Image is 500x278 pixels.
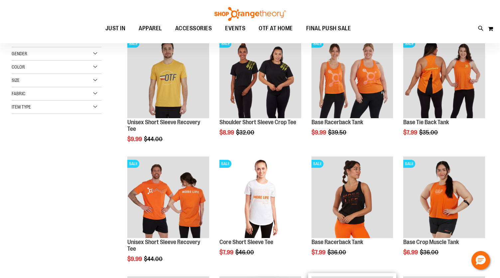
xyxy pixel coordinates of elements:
div: product [308,33,397,152]
span: SALE [127,40,139,48]
a: ACCESSORIES [169,21,219,36]
a: FINAL PUSH SALE [300,21,358,36]
img: Shop Orangetheory [213,7,287,21]
a: OTF AT HOME [252,21,300,36]
img: Product image for Base Racerback Tank [312,156,393,238]
span: JUST IN [105,21,126,36]
span: APPAREL [139,21,162,36]
span: $32.00 [236,129,255,136]
span: $7.99 [403,129,418,136]
div: product [216,153,305,273]
div: product [308,153,397,273]
a: Core Short Sleeve Tee [219,239,273,245]
a: Unisex Short Sleeve Recovery Tee [127,119,200,132]
img: Product image for Unisex Short Sleeve Recovery Tee [127,156,209,238]
span: SALE [403,160,415,168]
a: Product image for Base Tie Back TankSALE [403,36,485,119]
span: SALE [127,160,139,168]
a: EVENTS [218,21,252,36]
span: ACCESSORIES [175,21,212,36]
span: FINAL PUSH SALE [306,21,351,36]
img: Product image for Base Tie Back Tank [403,36,485,118]
a: Product image for Shoulder Short Sleeve Crop TeeSALE [219,36,301,119]
a: Product image for Base Crop Muscle TankSALE [403,156,485,239]
span: $39.50 [328,129,347,136]
img: Product image for Shoulder Short Sleeve Crop Tee [219,36,301,118]
a: Product image for Unisex Short Sleeve Recovery TeeSALE [127,156,209,239]
a: Product image for Unisex Short Sleeve Recovery TeeSALE [127,36,209,119]
span: EVENTS [225,21,245,36]
span: Fabric [12,91,25,96]
span: $44.00 [144,256,164,262]
span: $36.00 [327,249,347,256]
span: Item Type [12,104,31,110]
span: $46.00 [235,249,255,256]
span: OTF AT HOME [259,21,293,36]
span: $7.99 [219,249,234,256]
div: product [400,33,488,152]
span: SALE [403,40,415,48]
span: SALE [219,160,231,168]
img: Product image for Unisex Short Sleeve Recovery Tee [127,36,209,118]
a: Base Racerback Tank [312,239,363,245]
span: SALE [219,40,231,48]
span: $8.99 [219,129,235,136]
img: Product image for Base Crop Muscle Tank [403,156,485,238]
span: $36.00 [420,249,439,256]
a: Shoulder Short Sleeve Crop Tee [219,119,296,126]
span: Color [12,64,25,70]
span: Gender [12,51,27,56]
a: Base Racerback Tank [312,119,363,126]
a: Product image for Core Short Sleeve TeeSALE [219,156,301,239]
span: $35.00 [419,129,439,136]
span: $9.99 [127,256,143,262]
img: Product image for Core Short Sleeve Tee [219,156,301,238]
a: Unisex Short Sleeve Recovery Tee [127,239,200,252]
span: SALE [312,40,323,48]
a: Base Crop Muscle Tank [403,239,459,245]
button: Hello, have a question? Let’s chat. [471,251,490,270]
span: Size [12,78,20,83]
span: $9.99 [127,136,143,142]
span: $44.00 [144,136,164,142]
a: JUST IN [99,21,132,36]
a: Base Tie Back Tank [403,119,449,126]
div: product [400,153,488,273]
span: $7.99 [312,249,326,256]
a: APPAREL [132,21,169,36]
div: product [124,33,212,159]
a: Product image for Base Racerback TankSALE [312,156,393,239]
img: Product image for Base Racerback Tank [312,36,393,118]
span: $6.99 [403,249,419,256]
div: product [216,33,305,152]
a: Product image for Base Racerback TankSALE [312,36,393,119]
span: $9.99 [312,129,327,136]
span: SALE [312,160,323,168]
